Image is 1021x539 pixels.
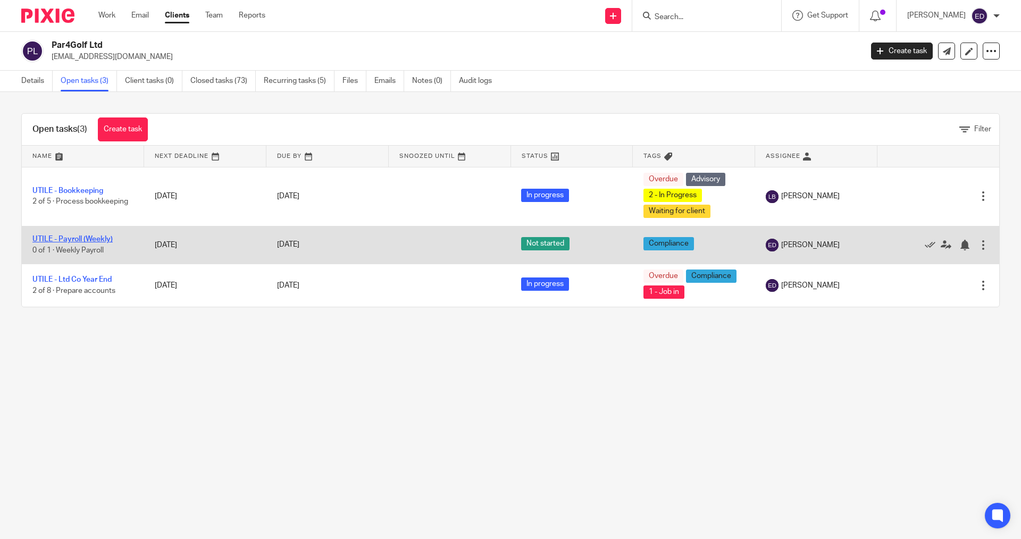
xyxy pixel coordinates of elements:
span: [PERSON_NAME] [781,280,840,291]
img: svg%3E [766,190,779,203]
span: Snoozed Until [399,153,455,159]
span: Not started [521,237,570,250]
h2: Par4Golf Ltd [52,40,694,51]
span: Compliance [686,269,737,283]
input: Search [654,13,749,22]
span: [PERSON_NAME] [781,191,840,201]
span: In progress [521,277,569,291]
a: Files [342,71,366,91]
p: [PERSON_NAME] [907,10,966,21]
span: In progress [521,189,569,202]
span: [DATE] [277,241,299,249]
a: Recurring tasks (5) [264,71,334,91]
td: [DATE] [144,226,266,264]
a: Mark as done [925,240,941,250]
span: [DATE] [277,282,299,289]
span: 2 of 8 · Prepare accounts [32,287,115,294]
a: Clients [165,10,189,21]
span: Tags [643,153,662,159]
a: Work [98,10,115,21]
span: Waiting for client [643,205,710,218]
span: 2 of 5 · Process bookkeeping [32,198,128,206]
span: Overdue [643,269,683,283]
a: Audit logs [459,71,500,91]
a: Details [21,71,53,91]
span: 1 - Job in [643,285,684,299]
span: Overdue [643,173,683,186]
a: UTILE - Bookkeeping [32,187,103,195]
a: Email [131,10,149,21]
a: Client tasks (0) [125,71,182,91]
span: (3) [77,125,87,133]
span: [DATE] [277,192,299,200]
a: Closed tasks (73) [190,71,256,91]
span: Filter [974,125,991,133]
a: Create task [98,117,148,141]
span: 2 - In Progress [643,189,702,202]
img: svg%3E [971,7,988,24]
span: [PERSON_NAME] [781,240,840,250]
a: Reports [239,10,265,21]
img: Pixie [21,9,74,23]
td: [DATE] [144,167,266,226]
td: [DATE] [144,264,266,307]
a: Team [205,10,223,21]
span: Compliance [643,237,694,250]
span: 0 of 1 · Weekly Payroll [32,247,104,254]
span: Advisory [686,173,725,186]
h1: Open tasks [32,124,87,135]
a: Emails [374,71,404,91]
p: [EMAIL_ADDRESS][DOMAIN_NAME] [52,52,855,62]
a: UTILE - Payroll (Weekly) [32,235,113,243]
span: Get Support [807,12,848,19]
a: Create task [871,43,933,60]
a: Open tasks (3) [61,71,117,91]
a: UTILE - Ltd Co Year End [32,276,112,283]
img: svg%3E [21,40,44,62]
a: Notes (0) [412,71,451,91]
img: svg%3E [766,239,779,251]
span: Status [522,153,548,159]
img: svg%3E [766,279,779,292]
